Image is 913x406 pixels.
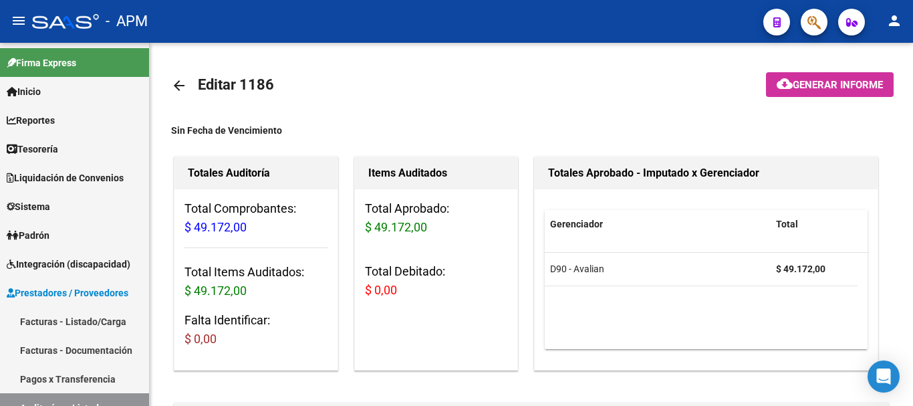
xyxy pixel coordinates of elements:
[184,311,328,348] h3: Falta Identificar:
[368,163,505,184] h1: Items Auditados
[777,76,793,92] mat-icon: cloud_download
[776,264,825,274] strong: $ 49.172,00
[188,163,324,184] h1: Totales Auditoría
[550,264,604,274] span: D90 - Avalian
[548,163,864,184] h1: Totales Aprobado - Imputado x Gerenciador
[7,228,49,243] span: Padrón
[7,286,128,300] span: Prestadores / Proveedores
[7,199,50,214] span: Sistema
[184,284,247,298] span: $ 49.172,00
[7,84,41,99] span: Inicio
[184,332,217,346] span: $ 0,00
[184,263,328,300] h3: Total Items Auditados:
[793,79,883,91] span: Generar informe
[766,72,894,97] button: Generar informe
[771,210,858,239] datatable-header-cell: Total
[7,171,124,185] span: Liquidación de Convenios
[886,13,902,29] mat-icon: person
[7,142,58,157] span: Tesorería
[171,78,187,94] mat-icon: arrow_back
[365,199,508,237] h3: Total Aprobado:
[171,123,892,138] div: Sin Fecha de Vencimiento
[365,283,397,297] span: $ 0,00
[365,220,427,234] span: $ 49.172,00
[7,113,55,128] span: Reportes
[776,219,798,229] span: Total
[11,13,27,29] mat-icon: menu
[868,361,900,393] div: Open Intercom Messenger
[545,210,771,239] datatable-header-cell: Gerenciador
[7,56,76,70] span: Firma Express
[7,257,130,272] span: Integración (discapacidad)
[184,199,328,237] h3: Total Comprobantes:
[550,219,603,229] span: Gerenciador
[184,220,247,234] span: $ 49.172,00
[365,262,508,300] h3: Total Debitado:
[106,7,148,36] span: - APM
[198,76,274,93] span: Editar 1186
